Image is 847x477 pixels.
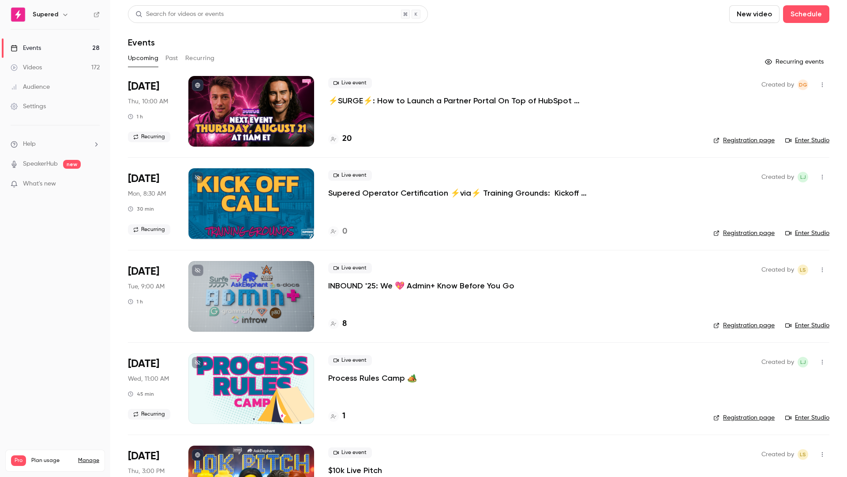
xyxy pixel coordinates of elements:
span: Pro [11,455,26,466]
a: Supered Operator Certification ⚡️via⚡️ Training Grounds: Kickoff Call [328,188,593,198]
span: Live event [328,355,372,366]
span: [DATE] [128,79,159,94]
a: ⚡️SURGE⚡️: How to Launch a Partner Portal On Top of HubSpot w/Introw [328,95,593,106]
button: Upcoming [128,51,158,65]
h4: 20 [342,133,352,145]
span: Created by [761,357,794,367]
span: Lindsay John [798,357,808,367]
span: LS [800,265,806,275]
div: 1 h [128,298,143,305]
a: Enter Studio [785,413,829,422]
div: Events [11,44,41,53]
h4: 1 [342,410,345,422]
button: Recurring events [761,55,829,69]
span: Created by [761,79,794,90]
div: Settings [11,102,46,111]
a: Process Rules Camp 🏕️ [328,373,417,383]
a: Enter Studio [785,229,829,238]
a: 1 [328,410,345,422]
span: LJ [800,357,806,367]
img: Supered [11,8,25,22]
span: [DATE] [128,357,159,371]
div: 45 min [128,390,154,397]
div: Aug 27 Wed, 12:00 PM (America/New York) [128,353,174,424]
a: INBOUND '25: We 💖 Admin+ Know Before You Go [328,280,514,291]
span: Live event [328,78,372,88]
h4: 8 [342,318,347,330]
span: Created by [761,172,794,182]
span: Lindsay John [798,172,808,182]
button: Past [165,51,178,65]
span: Live event [328,170,372,181]
span: Lindsey Smith [798,265,808,275]
a: Enter Studio [785,321,829,330]
button: Schedule [783,5,829,23]
span: new [63,160,81,169]
span: Live event [328,447,372,458]
span: Help [23,140,36,149]
div: Aug 21 Thu, 11:00 AM (America/New York) [128,76,174,147]
span: Live event [328,263,372,273]
a: 0 [328,226,347,238]
div: Aug 25 Mon, 9:30 AM (America/New York) [128,168,174,239]
span: LS [800,449,806,460]
span: LJ [800,172,806,182]
h1: Events [128,37,155,48]
span: Recurring [128,224,170,235]
span: DG [799,79,807,90]
a: 8 [328,318,347,330]
button: Recurring [185,51,215,65]
span: [DATE] [128,172,159,186]
h6: Supered [33,10,58,19]
span: Created by [761,265,794,275]
div: Search for videos or events [135,10,224,19]
div: 30 min [128,205,154,212]
span: Thu, 10:00 AM [128,97,168,106]
span: Tue, 9:00 AM [128,282,165,291]
div: Audience [11,83,50,91]
a: 20 [328,133,352,145]
span: [DATE] [128,449,159,463]
span: What's new [23,179,56,189]
li: help-dropdown-opener [11,140,100,149]
span: D'Ana Guiloff [798,79,808,90]
a: Manage [78,457,99,464]
span: Mon, 8:30 AM [128,189,166,198]
span: [DATE] [128,265,159,279]
span: Wed, 11:00 AM [128,375,169,383]
span: Created by [761,449,794,460]
a: Enter Studio [785,136,829,145]
a: $10k Live Pitch [328,465,382,476]
div: 1 h [128,113,143,120]
div: Aug 26 Tue, 8:00 AM (America/Denver) [128,261,174,332]
button: New video [729,5,780,23]
span: Recurring [128,409,170,420]
a: SpeakerHub [23,159,58,169]
span: Plan usage [31,457,73,464]
a: Registration page [713,229,775,238]
h4: 0 [342,226,347,238]
span: Recurring [128,132,170,142]
span: Lindsey Smith [798,449,808,460]
iframe: Noticeable Trigger [89,180,100,188]
div: Videos [11,63,42,72]
span: Thu, 3:00 PM [128,467,165,476]
a: Registration page [713,136,775,145]
a: Registration page [713,413,775,422]
a: Registration page [713,321,775,330]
